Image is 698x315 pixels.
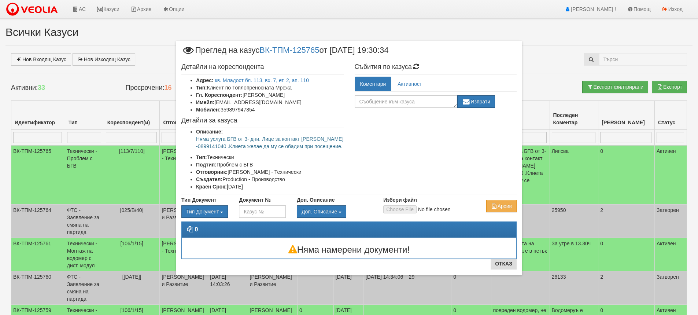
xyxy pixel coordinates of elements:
b: Тип: [196,154,207,160]
p: Няма услуга БГВ от 3- дни. Лице за контакт [PERSON_NAME] -0899141040 .Клиета желае да му се обади... [196,135,344,150]
b: Описание: [196,129,223,135]
li: Проблем с БГВ [196,161,344,168]
b: Мобилен: [196,107,221,113]
b: Адрес: [196,77,214,83]
span: Доп. Описание [302,209,337,215]
b: Имейл: [196,99,214,105]
b: Гл. Кореспондент: [196,92,243,98]
input: Казус № [239,205,285,218]
b: Тип: [196,85,207,91]
button: Доп. Описание [297,205,346,218]
li: Клиент по Топлопреносната Мрежа [196,84,344,91]
button: Изпрати [457,95,495,108]
li: [DATE] [196,183,344,190]
label: Тип Документ [181,196,217,204]
li: [PERSON_NAME] [196,91,344,99]
div: Двоен клик, за изчистване на избраната стойност. [297,205,372,218]
label: Доп. Описание [297,196,335,204]
li: Технически [196,154,344,161]
label: Избери файл [383,196,417,204]
button: Архив [486,200,517,212]
b: Краен Срок: [196,184,227,190]
b: Подтип: [196,162,217,168]
strong: 0 [195,226,198,232]
b: Отговорник: [196,169,228,175]
li: [PERSON_NAME] - Технически [196,168,344,176]
div: Двоен клик, за изчистване на избраната стойност. [181,205,228,218]
h4: Детайли на кореспондента [181,63,344,71]
li: Production - Производство [196,176,344,183]
h3: Няма намерени документи! [182,245,516,254]
b: Създател: [196,176,222,182]
h4: Детайли за казуса [181,117,344,124]
li: [EMAIL_ADDRESS][DOMAIN_NAME] [196,99,344,106]
a: Активност [392,77,427,91]
a: кв. Младост бл. 113, вх. 7, ет. 2, ап. 110 [215,77,309,83]
a: Коментари [355,77,392,91]
a: ВК-ТПМ-125765 [259,45,319,55]
span: Тип Документ [186,209,219,215]
button: Отказ [491,258,517,270]
label: Документ № [239,196,270,204]
button: Тип Документ [181,205,228,218]
h4: Събития по казуса [355,63,517,71]
li: 359897947854 [196,106,344,113]
span: Преглед на казус от [DATE] 19:30:34 [181,46,388,60]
